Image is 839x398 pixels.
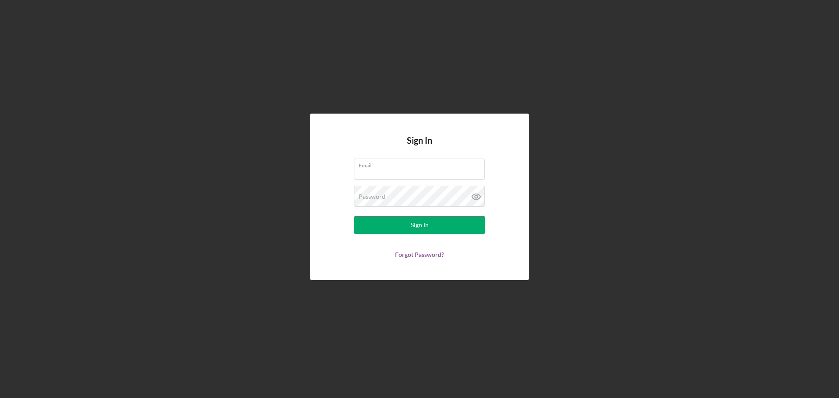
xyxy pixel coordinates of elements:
[395,251,444,258] a: Forgot Password?
[359,193,385,200] label: Password
[407,135,432,159] h4: Sign In
[359,159,485,169] label: Email
[354,216,485,234] button: Sign In
[411,216,429,234] div: Sign In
